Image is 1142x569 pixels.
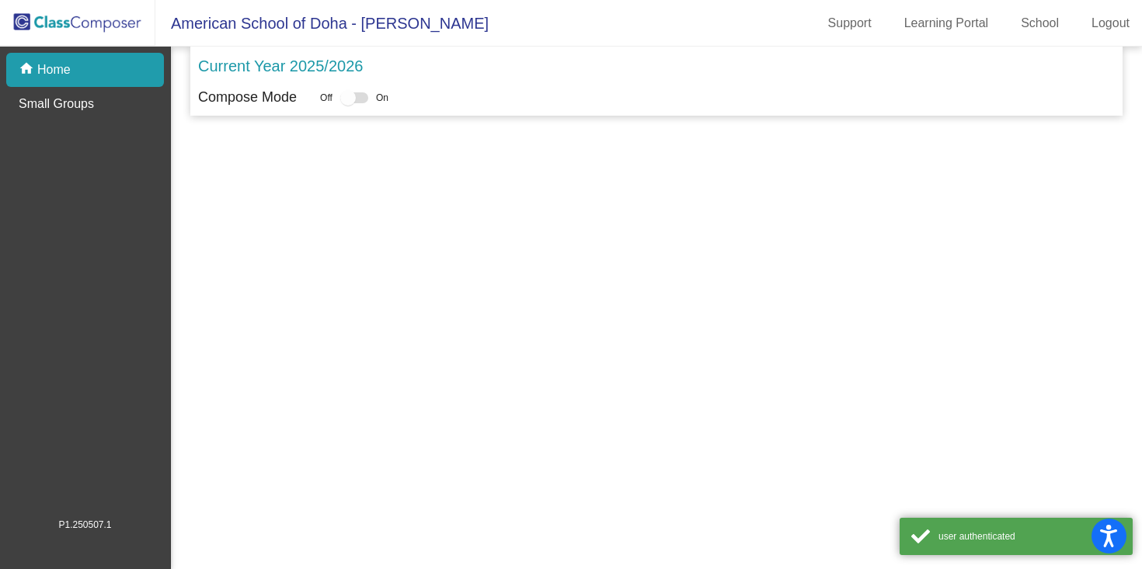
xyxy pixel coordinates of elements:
[198,87,297,108] p: Compose Mode
[892,11,1001,36] a: Learning Portal
[376,91,388,105] span: On
[816,11,884,36] a: Support
[1079,11,1142,36] a: Logout
[320,91,333,105] span: Off
[37,61,71,79] p: Home
[155,11,489,36] span: American School of Doha - [PERSON_NAME]
[19,61,37,79] mat-icon: home
[19,95,94,113] p: Small Groups
[1008,11,1071,36] a: School
[198,54,363,78] p: Current Year 2025/2026
[938,529,1121,543] div: user authenticated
